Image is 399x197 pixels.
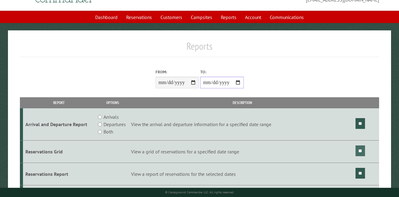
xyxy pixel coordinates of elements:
a: Reservations [122,11,156,23]
label: Departures [104,121,126,128]
a: Dashboard [92,11,121,23]
th: Options [95,97,130,108]
th: Report [23,97,95,108]
a: Reports [217,11,240,23]
label: Both [104,128,113,135]
a: Account [241,11,265,23]
a: Customers [157,11,186,23]
td: Reservations Grid [23,141,95,163]
td: View a report of reservations for the selected dates [130,163,355,185]
small: © Campground Commander LLC. All rights reserved. [165,190,234,194]
td: View a grid of reservations for a specified date range [130,141,355,163]
td: Reservations Report [23,163,95,185]
label: From: [156,69,199,75]
a: Campsites [187,11,216,23]
td: Arrival and Departure Report [23,108,95,141]
a: Communications [266,11,307,23]
td: View the arrival and departure information for a specified date range [130,108,355,141]
h1: Reports [20,40,379,57]
label: Arrivals [104,113,119,121]
th: Description [130,97,355,108]
label: To: [200,69,244,75]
